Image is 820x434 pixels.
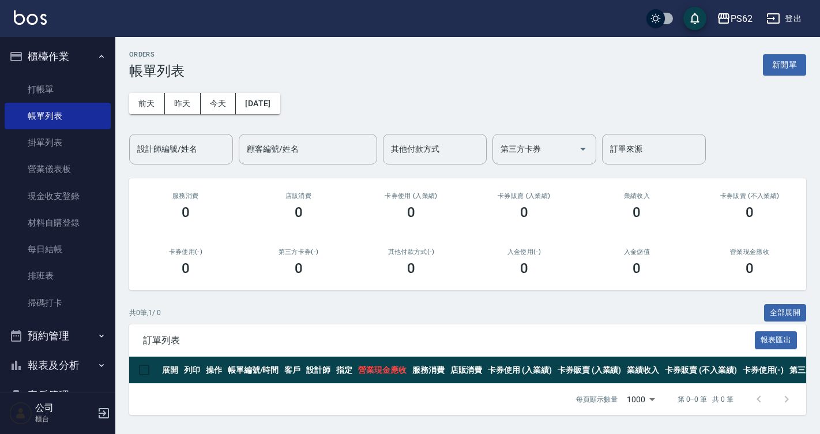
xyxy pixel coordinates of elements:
[5,129,111,156] a: 掛單列表
[143,248,228,256] h2: 卡券使用(-)
[407,260,415,276] h3: 0
[165,93,201,114] button: 昨天
[182,204,190,220] h3: 0
[143,192,228,200] h3: 服務消費
[333,357,355,384] th: 指定
[281,357,303,384] th: 客戶
[5,103,111,129] a: 帳單列表
[5,290,111,316] a: 掃碼打卡
[447,357,486,384] th: 店販消費
[755,334,798,345] a: 報表匯出
[5,350,111,380] button: 報表及分析
[9,402,32,425] img: Person
[129,51,185,58] h2: ORDERS
[35,402,94,414] h5: 公司
[555,357,625,384] th: 卡券販賣 (入業績)
[129,308,161,318] p: 共 0 筆, 1 / 0
[256,192,341,200] h2: 店販消費
[35,414,94,424] p: 櫃台
[763,54,806,76] button: 新開單
[409,357,447,384] th: 服務消費
[143,335,755,346] span: 訂單列表
[576,394,618,405] p: 每頁顯示數量
[182,260,190,276] h3: 0
[5,156,111,182] a: 營業儀表板
[5,42,111,72] button: 櫃檯作業
[595,248,680,256] h2: 入金儲值
[624,357,662,384] th: 業績收入
[595,192,680,200] h2: 業績收入
[5,76,111,103] a: 打帳單
[368,192,454,200] h2: 卡券使用 (入業績)
[159,357,181,384] th: 展開
[129,63,185,79] h3: 帳單列表
[5,183,111,209] a: 現金收支登錄
[129,93,165,114] button: 前天
[355,357,409,384] th: 營業現金應收
[731,12,753,26] div: PS62
[520,260,528,276] h3: 0
[203,357,225,384] th: 操作
[407,204,415,220] h3: 0
[256,248,341,256] h2: 第三方卡券(-)
[482,248,567,256] h2: 入金使用(-)
[5,263,111,289] a: 排班表
[5,380,111,410] button: 客戶管理
[303,357,333,384] th: 設計師
[236,93,280,114] button: [DATE]
[485,357,555,384] th: 卡券使用 (入業績)
[707,248,792,256] h2: 營業現金應收
[225,357,282,384] th: 帳單編號/時間
[740,357,787,384] th: 卡券使用(-)
[633,260,641,276] h3: 0
[762,8,806,29] button: 登出
[574,140,592,158] button: Open
[295,204,303,220] h3: 0
[295,260,303,276] h3: 0
[5,321,111,351] button: 預約管理
[181,357,203,384] th: 列印
[662,357,739,384] th: 卡券販賣 (不入業績)
[712,7,757,31] button: PS62
[5,236,111,263] a: 每日結帳
[622,384,659,415] div: 1000
[707,192,792,200] h2: 卡券販賣 (不入業績)
[14,10,47,25] img: Logo
[633,204,641,220] h3: 0
[482,192,567,200] h2: 卡券販賣 (入業績)
[683,7,706,30] button: save
[746,204,754,220] h3: 0
[764,304,807,322] button: 全部展開
[746,260,754,276] h3: 0
[755,331,798,349] button: 報表匯出
[368,248,454,256] h2: 其他付款方式(-)
[763,59,806,70] a: 新開單
[5,209,111,236] a: 材料自購登錄
[678,394,734,405] p: 第 0–0 筆 共 0 筆
[201,93,236,114] button: 今天
[520,204,528,220] h3: 0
